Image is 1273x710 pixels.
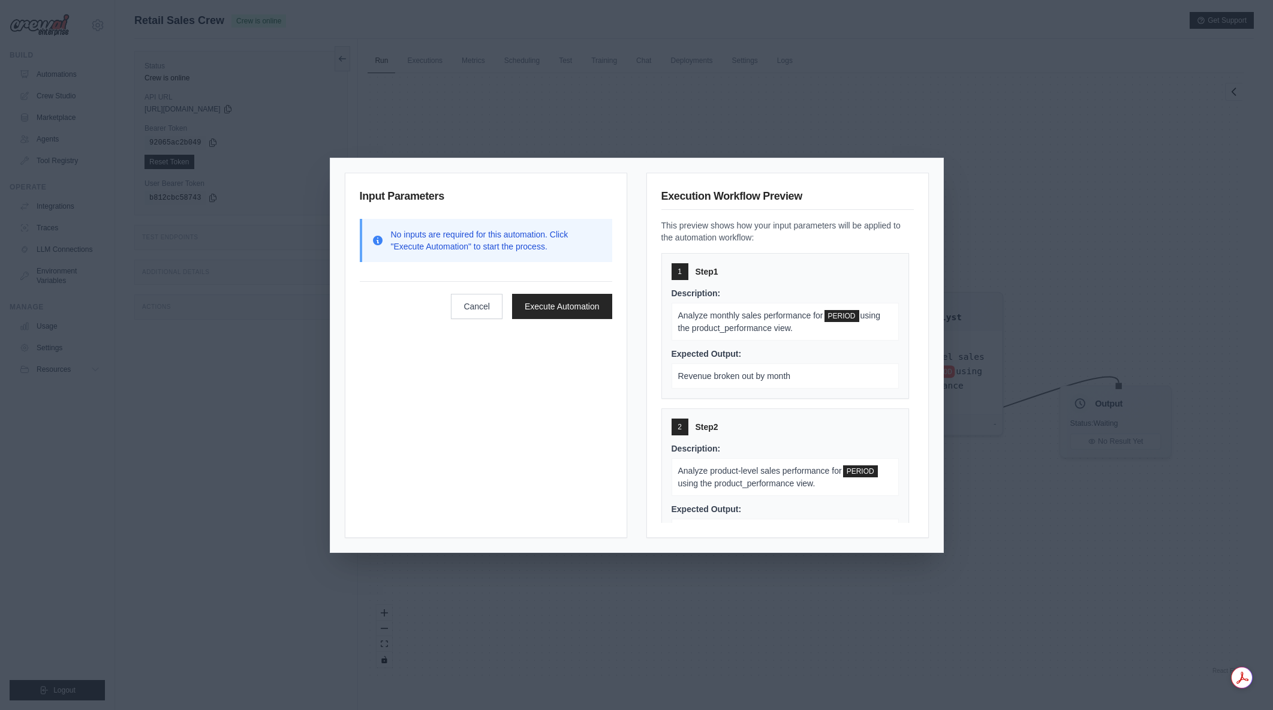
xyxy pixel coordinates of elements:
p: No inputs are required for this automation. Click "Execute Automation" to start the process. [391,228,603,252]
span: Analyze monthly sales performance for [678,311,823,320]
h3: Input Parameters [360,188,612,209]
iframe: Chat Widget [1213,652,1273,710]
span: PERIOD [824,310,859,322]
span: Expected Output: [672,349,742,359]
span: using the product_performance view. [678,311,880,333]
span: PERIOD [843,465,878,477]
span: Analyze product-level sales performance for [678,466,842,476]
span: 2 [678,422,682,432]
span: Description: [672,444,721,453]
span: Revenue broken out by month [678,371,791,381]
button: Execute Automation [512,294,612,319]
span: Step 2 [696,421,718,433]
span: Step 1 [696,266,718,278]
span: 1 [678,267,682,276]
p: This preview shows how your input parameters will be applied to the automation workflow: [661,219,914,243]
span: Expected Output: [672,504,742,514]
h3: Execution Workflow Preview [661,188,914,210]
button: Cancel [451,294,502,319]
span: using the product_performance view. [678,479,815,488]
span: Description: [672,288,721,298]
